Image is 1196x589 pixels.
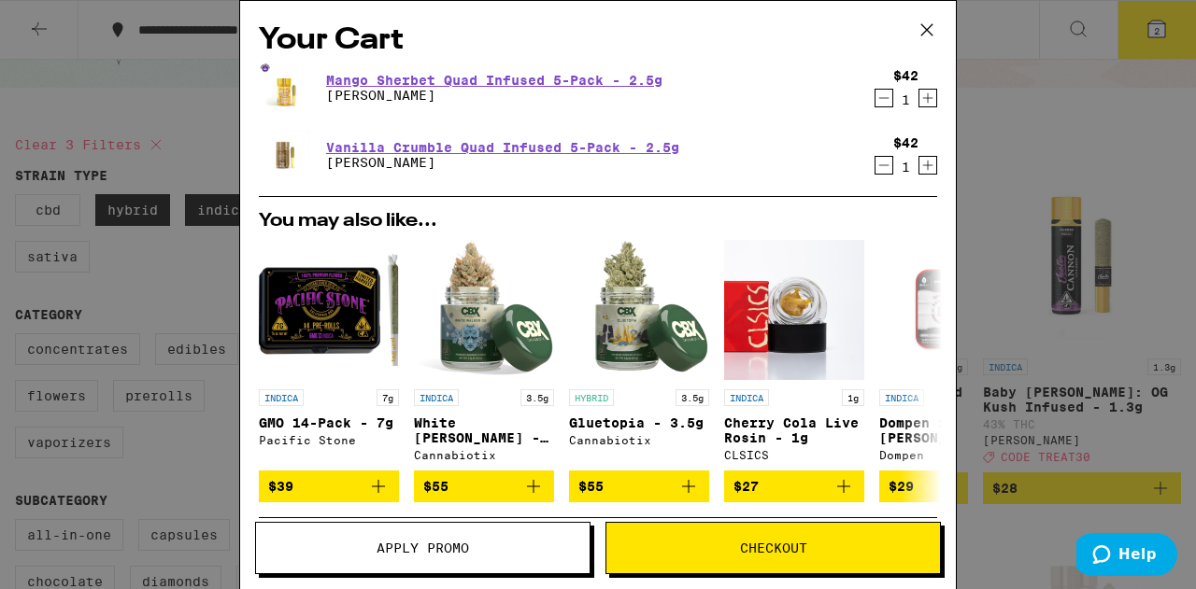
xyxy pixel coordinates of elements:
div: $42 [893,68,918,83]
p: Dompen x [PERSON_NAME]: Knockout OG Live Resin Liquid Diamonds - 1g [879,415,1019,445]
button: Decrement [875,89,893,107]
a: Open page for Cherry Cola Live Rosin - 1g from CLSICS [724,240,864,470]
div: Dompen [879,449,1019,461]
p: INDICA [724,389,769,406]
button: Add to bag [879,470,1019,502]
img: Cannabiotix - Gluetopia - 3.5g [569,240,709,380]
span: Apply Promo [377,541,469,554]
button: Decrement [875,156,893,175]
a: Open page for Dompen x Tyson: Knockout OG Live Resin Liquid Diamonds - 1g from Dompen [879,240,1019,470]
iframe: Opens a widget where you can find more information [1076,533,1177,580]
div: Cannabiotix [569,434,709,446]
img: Cannabiotix - White Walker OG - 3.5g [414,240,554,380]
p: 7g [377,389,399,406]
p: 1g [842,389,864,406]
p: INDICA [414,389,459,406]
div: $42 [893,135,918,150]
a: Open page for White Walker OG - 3.5g from Cannabiotix [414,240,554,470]
span: $29 [889,479,914,494]
p: Gluetopia - 3.5g [569,415,709,430]
button: Add to bag [414,470,554,502]
p: GMO 14-Pack - 7g [259,415,399,430]
button: Add to bag [569,470,709,502]
img: Dompen - Dompen x Tyson: Knockout OG Live Resin Liquid Diamonds - 1g [879,240,1019,380]
button: Add to bag [259,470,399,502]
p: 3.5g [520,389,554,406]
a: Vanilla Crumble Quad Infused 5-Pack - 2.5g [326,140,679,155]
button: Increment [918,156,937,175]
p: INDICA [879,389,924,406]
h2: You may also like... [259,212,937,231]
img: CLSICS - Cherry Cola Live Rosin - 1g [724,240,864,380]
div: CLSICS [724,449,864,461]
img: Pacific Stone - GMO 14-Pack - 7g [259,240,399,380]
div: 1 [893,160,918,175]
p: [PERSON_NAME] [326,155,679,170]
span: $55 [423,479,448,494]
button: Checkout [605,522,941,574]
a: Open page for GMO 14-Pack - 7g from Pacific Stone [259,240,399,470]
span: $55 [578,479,604,494]
p: Cherry Cola Live Rosin - 1g [724,415,864,445]
div: Pacific Stone [259,434,399,446]
div: 1 [893,92,918,107]
p: INDICA [259,389,304,406]
img: Jeeter - Vanilla Crumble Quad Infused 5-Pack - 2.5g [259,129,311,181]
p: HYBRID [569,389,614,406]
div: Cannabiotix [414,449,554,461]
span: $39 [268,479,293,494]
span: Checkout [740,541,807,554]
button: Apply Promo [255,522,591,574]
button: Add to bag [724,470,864,502]
p: [PERSON_NAME] [326,88,662,103]
h2: Your Cart [259,20,937,62]
a: Open page for Gluetopia - 3.5g from Cannabiotix [569,240,709,470]
button: Increment [918,89,937,107]
span: $27 [733,479,759,494]
a: Mango Sherbet Quad Infused 5-Pack - 2.5g [326,73,662,88]
p: White [PERSON_NAME] - 3.5g [414,415,554,445]
p: 3.5g [676,389,709,406]
img: Jeeter - Mango Sherbet Quad Infused 5-Pack - 2.5g [259,62,311,114]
